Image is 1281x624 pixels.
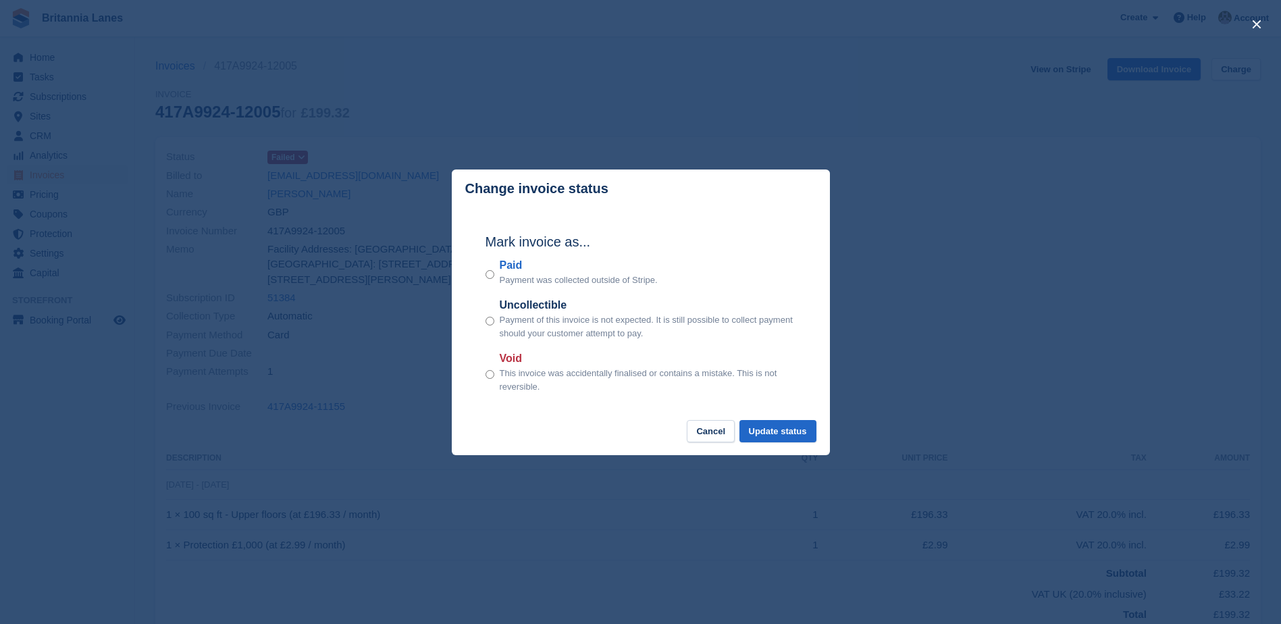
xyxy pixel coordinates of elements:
[500,274,658,287] p: Payment was collected outside of Stripe.
[687,420,735,442] button: Cancel
[500,257,658,274] label: Paid
[500,313,796,340] p: Payment of this invoice is not expected. It is still possible to collect payment should your cust...
[465,181,608,197] p: Change invoice status
[500,367,796,393] p: This invoice was accidentally finalised or contains a mistake. This is not reversible.
[1246,14,1267,35] button: close
[500,350,796,367] label: Void
[500,297,796,313] label: Uncollectible
[739,420,816,442] button: Update status
[486,232,796,252] h2: Mark invoice as...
